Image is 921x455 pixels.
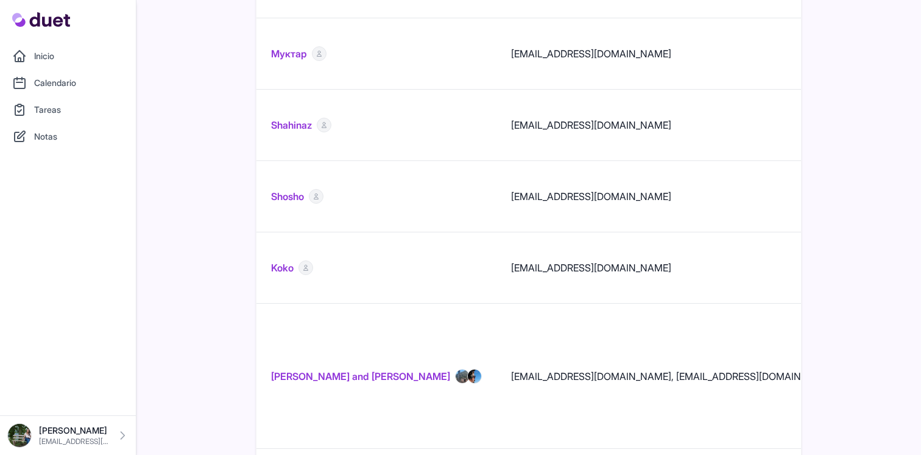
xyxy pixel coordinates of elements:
[39,437,109,446] p: [EMAIL_ADDRESS][DOMAIN_NAME]
[7,423,129,448] a: [PERSON_NAME] [EMAIL_ADDRESS][DOMAIN_NAME]
[271,189,304,204] a: Shosho
[271,369,450,384] a: [PERSON_NAME] and [PERSON_NAME]
[271,46,307,61] a: Муктар
[7,98,129,122] a: Tareas
[467,369,482,384] img: 29101216_Unknown.jpeg
[7,44,129,68] a: Inicio
[271,118,312,132] a: Shahinaz
[39,425,109,437] p: [PERSON_NAME]
[7,423,32,448] img: DSC08576_Original.jpeg
[455,369,470,384] img: IMG_6238.jpeg
[7,71,129,95] a: Calendario
[271,260,294,275] a: Koko
[7,124,129,149] a: Notas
